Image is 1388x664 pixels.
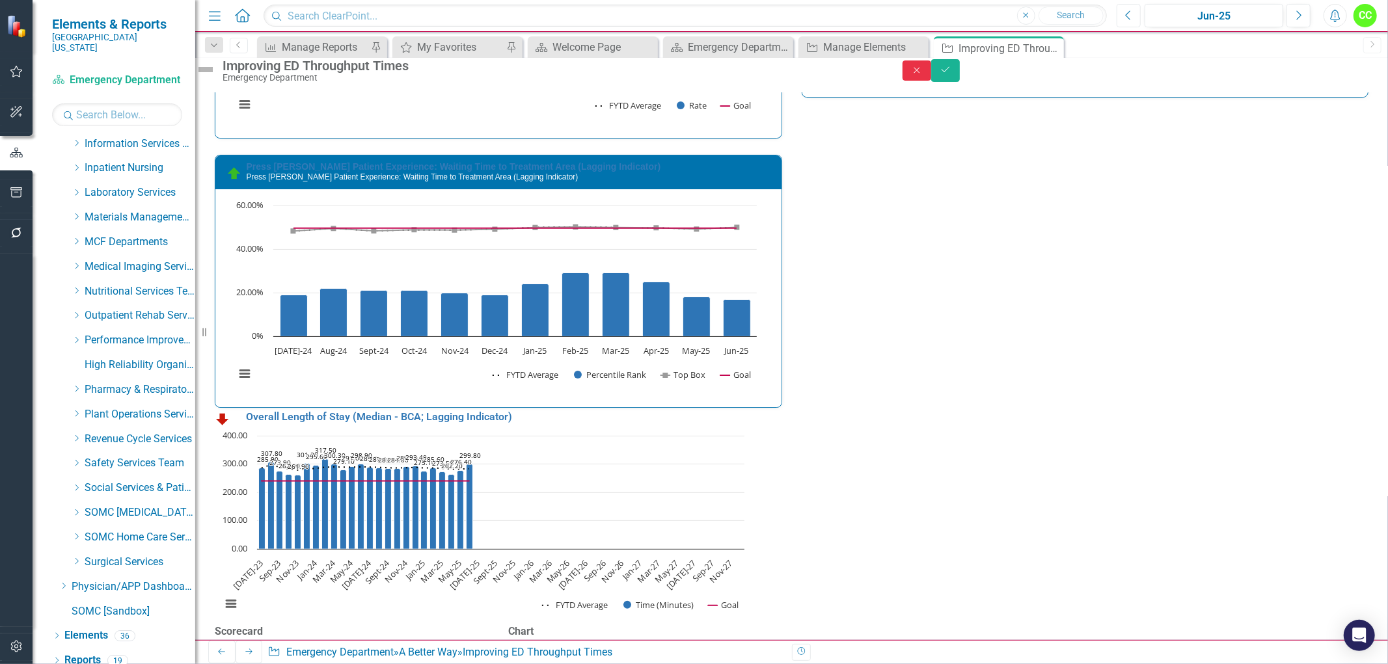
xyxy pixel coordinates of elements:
button: Show Percentile Rank [574,369,647,380]
text: Percentile Rank [586,369,646,380]
div: Chart. Highcharts interactive chart. [228,199,769,394]
text: 276.40 [450,457,472,466]
text: 279.10 [333,457,355,466]
text: [DATE]-24 [275,345,312,356]
a: High Reliability Organization [85,358,195,373]
text: Sep-27 [690,557,716,584]
text: 200.00 [223,486,247,498]
button: Search [1039,7,1104,25]
a: Emergency Department [52,73,182,88]
path: Aug-24, 287. Time (Minutes). [376,468,383,549]
text: May-25 [436,557,464,585]
text: 289.70 [396,453,418,462]
path: Jun-25, 299.8. Time (Minutes). [467,464,473,549]
path: Jan-24, 295.6. Time (Minutes). [313,465,320,549]
button: Show FYTD Average [542,600,609,611]
text: FYTD Average [609,100,661,111]
path: May-24, 291. Time (Minutes). [349,466,355,549]
div: CC [1354,4,1377,27]
text: Jan-27 [619,557,645,583]
a: Overall Length of Stay (Median - BCA; Lagging Indicator) [246,410,512,423]
div: Chart. Highcharts interactive chart. [215,429,782,624]
button: Show FYTD Average [595,100,662,111]
a: Social Services & Patient Relations [85,481,195,496]
a: Welcome Page [531,39,655,55]
svg: Interactive chart [215,429,751,624]
text: Goal [733,369,751,380]
a: Information Services Team [85,137,195,152]
text: 300.00 [223,457,247,469]
text: 284.00 [387,455,409,464]
button: View chart menu, Chart [221,594,239,613]
text: 293.40 [405,453,427,462]
div: Manage Elements [823,39,925,55]
text: Nov-24 [441,345,469,356]
text: Top Box [674,369,705,380]
text: Sept-24 [362,557,392,586]
text: Sept-24 [359,345,389,356]
button: Jun-25 [1145,4,1283,27]
input: Search Below... [52,103,182,126]
text: 100.00 [223,514,247,525]
svg: Interactive chart [228,199,763,394]
path: Jan-25, 24. Percentile Rank. [522,284,549,337]
text: May-26 [544,557,572,585]
text: 262.90 [279,461,300,470]
path: Dec-24, 19. Percentile Rank. [482,295,509,337]
text: FYTD Average [556,599,608,611]
text: [DATE]-27 [664,557,698,592]
text: [DATE]-25 [447,557,482,592]
button: Show FYTD Average [493,369,560,380]
path: Dec-24, 293.4. Time (Minutes). [413,466,419,549]
text: Goal [721,599,739,611]
a: Nutritional Services Team [85,284,195,299]
text: 273.50 [432,458,454,468]
button: View chart menu, Chart [236,95,254,113]
path: Jul-24, 19. Percentile Rank. [280,295,308,337]
text: Nov-26 [599,557,626,585]
text: Nov-23 [274,557,301,585]
text: 400.00 [223,429,247,441]
text: 20.00% [236,286,264,298]
text: Nov-24 [382,557,410,585]
text: 291.00 [342,453,363,462]
text: May-27 [652,557,680,585]
div: Improving ED Throughput Times [463,646,612,658]
path: Jul-23, 285.9. Time (Minutes). [259,468,265,549]
a: My Favorites [396,39,503,55]
text: 301.20 [297,450,318,459]
a: Materials Management Services [85,210,195,225]
a: Emergency Department [286,646,394,658]
a: Revenue Cycle Services [85,432,195,447]
button: Show Goal [720,100,751,111]
text: Mar-25 [602,345,629,356]
input: Search ClearPoint... [264,5,1107,27]
a: Inpatient Nursing [85,161,195,176]
text: Jan-24 [293,557,320,583]
a: Surgical Services [85,555,195,570]
a: MCF Departments [85,235,195,250]
text: [DATE]-24 [339,557,374,592]
text: Feb-25 [562,345,588,356]
text: Sep-26 [582,557,608,584]
div: Emergency Department Dashboard [688,39,790,55]
path: Mar-25, 29. Percentile Rank. [603,273,630,337]
text: 285.60 [423,455,444,464]
a: Manage Elements [802,39,925,55]
text: Time (Minutes) [636,599,694,611]
a: Plant Operations Services [85,407,195,422]
text: 273.90 [269,458,291,467]
text: 299.80 [459,451,481,460]
path: Feb-24, 317.5. Time (Minutes). [322,458,329,549]
path: Nov-24, 20. Percentile Rank. [441,293,469,337]
div: Jun-25 [1149,8,1279,24]
path: Oct-24, 21. Percentile Rank. [401,291,428,337]
text: 295.60 [306,452,327,461]
a: Outpatient Rehab Services [85,308,195,323]
path: Jun-25, 17. Percentile Rank. [724,300,751,337]
small: Press [PERSON_NAME] Patient Experience: Waiting Time to Treatment Area (Lagging Indicator) [247,172,578,181]
button: Show Time (Minutes) [623,600,694,611]
text: Jan-25 [522,345,547,356]
a: A Better Way [399,646,457,658]
text: 262.20 [441,461,463,470]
